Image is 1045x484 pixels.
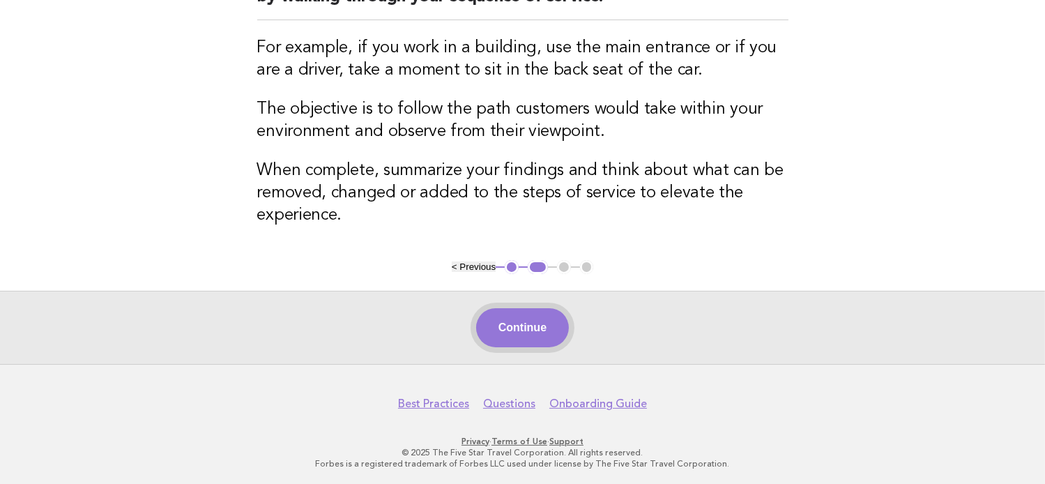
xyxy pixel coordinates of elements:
[505,260,519,274] button: 1
[491,437,547,446] a: Terms of Use
[398,397,469,411] a: Best Practices
[96,447,949,458] p: © 2025 The Five Star Travel Corporation. All rights reserved.
[462,437,489,446] a: Privacy
[257,37,788,82] h3: For example, if you work in a building, use the main entrance or if you are a driver, take a mome...
[257,160,788,227] h3: When complete, summarize your findings and think about what can be removed, changed or added to t...
[452,262,496,272] button: < Previous
[476,308,569,347] button: Continue
[528,260,548,274] button: 2
[549,397,647,411] a: Onboarding Guide
[257,98,788,143] h3: The objective is to follow the path customers would take within your environment and observe from...
[483,397,535,411] a: Questions
[96,436,949,447] p: · ·
[96,458,949,469] p: Forbes is a registered trademark of Forbes LLC used under license by The Five Star Travel Corpora...
[549,437,583,446] a: Support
